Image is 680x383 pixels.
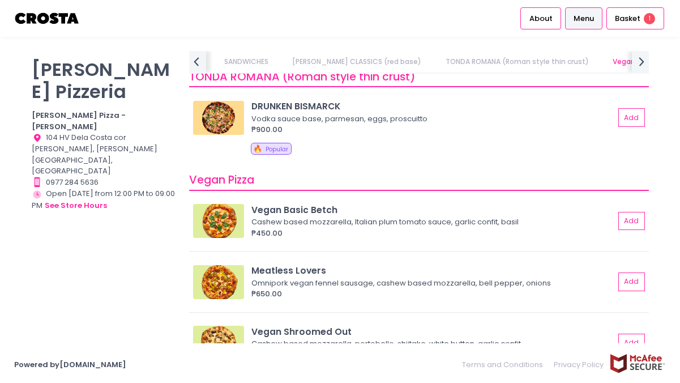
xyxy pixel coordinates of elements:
span: 1 [644,13,655,24]
div: Cashew based mozzarella, portobello, shiitake, white button, garlic confit [251,338,611,350]
img: Vegan Shroomed Out [193,326,244,360]
a: TONDA ROMANA (Roman style thin crust) [434,51,600,73]
div: 104 HV Dela Costa cor [PERSON_NAME], [PERSON_NAME][GEOGRAPHIC_DATA], [GEOGRAPHIC_DATA] [32,132,176,177]
span: Popular [266,145,288,154]
button: Add [618,108,645,127]
button: Add [618,273,645,291]
b: [PERSON_NAME] Pizza - [PERSON_NAME] [32,110,126,132]
span: 🔥 [253,143,262,154]
button: Add [618,334,645,352]
div: Omnipork vegan fennel sausage, cashew based mozzarella, bell pepper, onions [251,278,611,289]
img: mcafee-secure [609,354,666,373]
div: Cashew based mozzarella, Italian plum tomato sauce, garlic confit, basil [251,216,611,228]
img: logo [14,8,80,28]
a: Vegan Pizza [601,51,666,73]
span: Basket [615,13,640,24]
a: About [520,7,561,29]
div: ₱900.00 [251,124,614,135]
span: About [529,13,553,24]
a: Powered by[DOMAIN_NAME] [14,359,126,370]
a: Menu [565,7,603,29]
img: DRUNKEN BISMARCK [193,101,244,135]
a: Privacy Policy [549,354,610,376]
div: Meatless Lovers [251,264,614,277]
button: see store hours [44,199,108,212]
p: [PERSON_NAME] Pizzeria [32,58,176,103]
img: Vegan Basic Betch [193,204,244,238]
span: Menu [574,13,594,24]
div: Open [DATE] from 12:00 PM to 09:00 PM [32,188,176,212]
button: Add [618,212,645,231]
a: SANDWICHES [213,51,280,73]
div: ₱650.00 [251,288,614,300]
span: Vegan Pizza [189,172,254,188]
img: Meatless Lovers [193,265,244,299]
div: Vodka sauce base, parmesan, eggs, proscuitto [251,113,611,125]
a: Terms and Conditions [462,354,549,376]
div: DRUNKEN BISMARCK [251,100,614,113]
div: Vegan Basic Betch [251,203,614,216]
div: 0977 284 5636 [32,177,176,188]
div: ₱450.00 [251,228,614,239]
a: [PERSON_NAME] CLASSICS (red base) [281,51,433,73]
span: TONDA ROMANA (Roman style thin crust) [189,69,416,84]
div: Vegan Shroomed Out [251,325,614,338]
